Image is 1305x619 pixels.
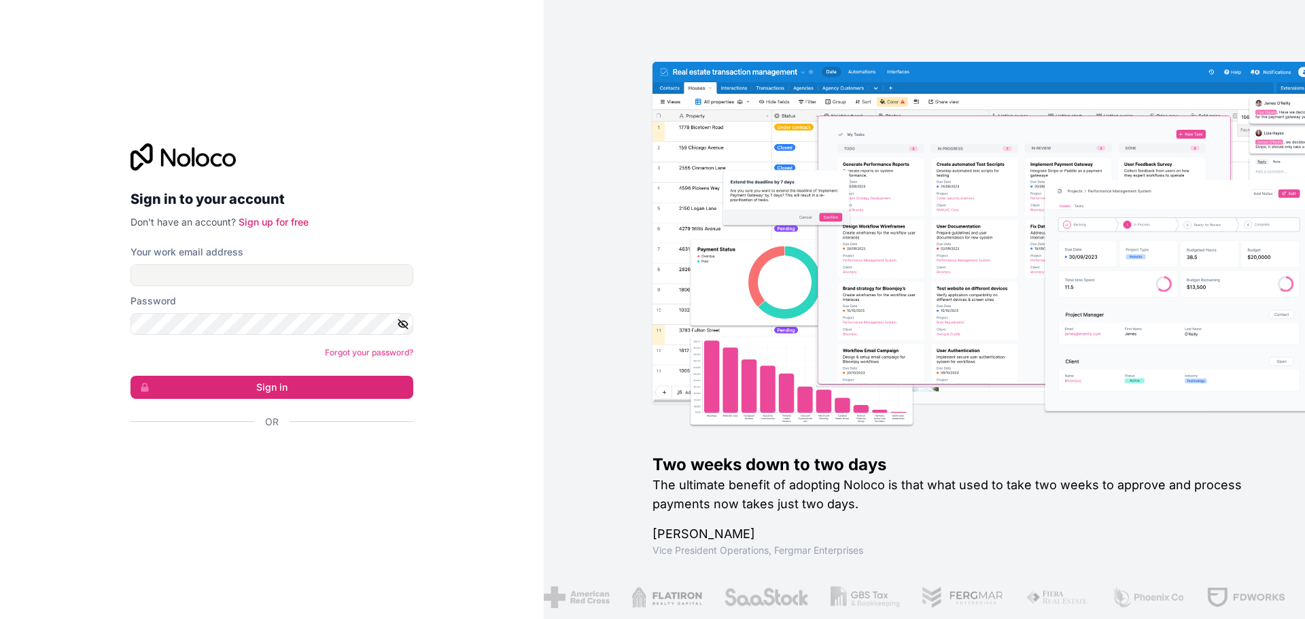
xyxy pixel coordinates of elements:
input: Email address [130,264,413,286]
img: /assets/saastock-C6Zbiodz.png [723,586,809,608]
img: /assets/american-red-cross-BAupjrZR.png [544,586,610,608]
span: Or [265,415,279,429]
img: /assets/fiera-fwj2N5v4.png [1026,586,1090,608]
h1: Two weeks down to two days [652,454,1261,476]
label: Password [130,294,176,308]
h1: Vice President Operations , Fergmar Enterprises [652,544,1261,557]
h2: Sign in to your account [130,187,413,211]
input: Password [130,313,413,335]
a: Forgot your password? [325,347,413,357]
h2: The ultimate benefit of adopting Noloco is that what used to take two weeks to approve and proces... [652,476,1261,514]
label: Your work email address [130,245,243,259]
img: /assets/flatiron-C8eUkumj.png [631,586,702,608]
button: Sign in [130,376,413,399]
img: /assets/phoenix-BREaitsQ.png [1111,586,1185,608]
img: /assets/fergmar-CudnrXN5.png [921,586,1004,608]
h1: [PERSON_NAME] [652,525,1261,544]
img: /assets/fdworks-Bi04fVtw.png [1206,586,1285,608]
a: Sign up for free [239,216,309,228]
img: /assets/gbstax-C-GtDUiK.png [831,586,900,608]
span: Don't have an account? [130,216,236,228]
